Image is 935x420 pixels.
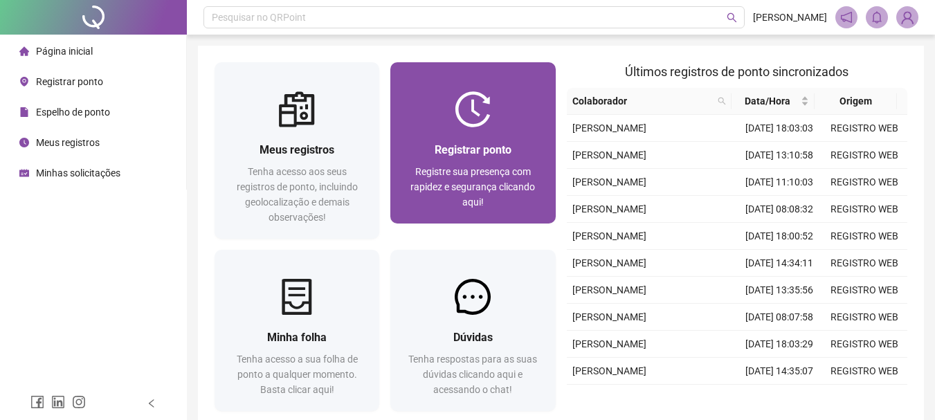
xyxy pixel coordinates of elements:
[737,196,822,223] td: [DATE] 08:08:32
[871,11,883,24] span: bell
[625,64,848,79] span: Últimos registros de ponto sincronizados
[260,143,334,156] span: Meus registros
[840,11,853,24] span: notification
[737,250,822,277] td: [DATE] 14:34:11
[737,115,822,142] td: [DATE] 18:03:03
[822,196,907,223] td: REGISTRO WEB
[36,107,110,118] span: Espelho de ponto
[737,358,822,385] td: [DATE] 14:35:07
[822,223,907,250] td: REGISTRO WEB
[822,250,907,277] td: REGISTRO WEB
[390,250,555,411] a: DúvidasTenha respostas para as suas dúvidas clicando aqui e acessando o chat!
[19,107,29,117] span: file
[737,331,822,358] td: [DATE] 18:03:29
[36,167,120,179] span: Minhas solicitações
[737,304,822,331] td: [DATE] 08:07:58
[572,176,646,188] span: [PERSON_NAME]
[822,358,907,385] td: REGISTRO WEB
[822,142,907,169] td: REGISTRO WEB
[737,93,797,109] span: Data/Hora
[822,385,907,412] td: REGISTRO WEB
[897,7,918,28] img: 86203
[572,230,646,241] span: [PERSON_NAME]
[815,88,897,115] th: Origem
[572,93,713,109] span: Colaborador
[215,62,379,239] a: Meus registrosTenha acesso aos seus registros de ponto, incluindo geolocalização e demais observa...
[36,46,93,57] span: Página inicial
[737,169,822,196] td: [DATE] 11:10:03
[715,91,729,111] span: search
[822,277,907,304] td: REGISTRO WEB
[822,169,907,196] td: REGISTRO WEB
[19,168,29,178] span: schedule
[408,354,537,395] span: Tenha respostas para as suas dúvidas clicando aqui e acessando o chat!
[572,122,646,134] span: [PERSON_NAME]
[572,203,646,214] span: [PERSON_NAME]
[822,304,907,331] td: REGISTRO WEB
[267,331,327,344] span: Minha folha
[718,97,726,105] span: search
[51,395,65,409] span: linkedin
[727,12,737,23] span: search
[737,142,822,169] td: [DATE] 13:10:58
[390,62,555,223] a: Registrar pontoRegistre sua presença com rapidez e segurança clicando aqui!
[572,284,646,295] span: [PERSON_NAME]
[36,137,100,148] span: Meus registros
[737,223,822,250] td: [DATE] 18:00:52
[147,399,156,408] span: left
[572,338,646,349] span: [PERSON_NAME]
[72,395,86,409] span: instagram
[822,331,907,358] td: REGISTRO WEB
[410,166,535,208] span: Registre sua presença com rapidez e segurança clicando aqui!
[572,257,646,268] span: [PERSON_NAME]
[435,143,511,156] span: Registrar ponto
[30,395,44,409] span: facebook
[19,77,29,86] span: environment
[737,385,822,412] td: [DATE] 13:32:40
[215,250,379,411] a: Minha folhaTenha acesso a sua folha de ponto a qualquer momento. Basta clicar aqui!
[753,10,827,25] span: [PERSON_NAME]
[237,166,358,223] span: Tenha acesso aos seus registros de ponto, incluindo geolocalização e demais observações!
[572,311,646,322] span: [PERSON_NAME]
[453,331,493,344] span: Dúvidas
[19,46,29,56] span: home
[822,115,907,142] td: REGISTRO WEB
[19,138,29,147] span: clock-circle
[572,149,646,161] span: [PERSON_NAME]
[572,365,646,376] span: [PERSON_NAME]
[237,354,358,395] span: Tenha acesso a sua folha de ponto a qualquer momento. Basta clicar aqui!
[737,277,822,304] td: [DATE] 13:35:56
[732,88,814,115] th: Data/Hora
[36,76,103,87] span: Registrar ponto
